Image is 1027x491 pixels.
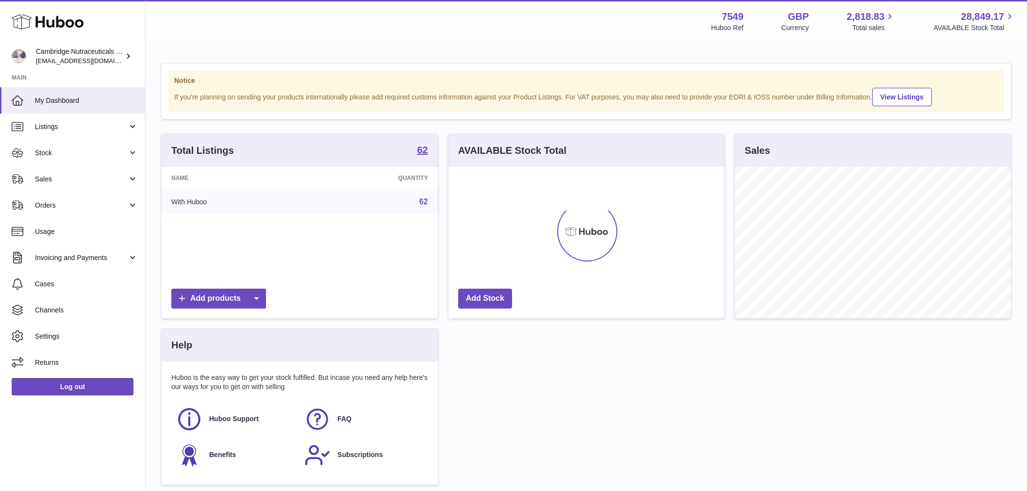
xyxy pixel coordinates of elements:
span: 28,849.17 [961,10,1004,23]
strong: GBP [788,10,809,23]
a: Huboo Support [176,406,295,432]
span: FAQ [337,414,351,424]
td: With Huboo [162,189,307,214]
span: Invoicing and Payments [35,253,128,262]
a: Benefits [176,442,295,468]
a: 62 [417,145,428,157]
span: Stock [35,148,128,158]
a: 2,818.83 Total sales [847,10,896,33]
h3: Sales [745,144,770,157]
a: 62 [419,197,428,206]
span: Cases [35,279,138,289]
th: Quantity [307,167,438,189]
h3: Help [171,339,192,352]
span: Returns [35,358,138,367]
span: 2,818.83 [847,10,885,23]
div: Huboo Ref [711,23,744,33]
div: Currency [781,23,809,33]
span: Orders [35,201,128,210]
span: Total sales [852,23,895,33]
span: Listings [35,122,128,131]
p: Huboo is the easy way to get your stock fulfilled. But incase you need any help here's our ways f... [171,373,428,392]
a: FAQ [304,406,423,432]
h3: Total Listings [171,144,234,157]
span: Benefits [209,450,236,459]
span: My Dashboard [35,96,138,105]
span: Huboo Support [209,414,259,424]
strong: 7549 [722,10,744,23]
a: 28,849.17 AVAILABLE Stock Total [933,10,1015,33]
div: If you're planning on sending your products internationally please add required customs informati... [174,86,998,106]
a: Add products [171,289,266,309]
span: [EMAIL_ADDRESS][DOMAIN_NAME] [36,57,143,65]
a: Add Stock [458,289,512,309]
span: AVAILABLE Stock Total [933,23,1015,33]
th: Name [162,167,307,189]
div: Cambridge Nutraceuticals Ltd [36,47,123,65]
span: Channels [35,306,138,315]
a: Log out [12,378,133,395]
span: Sales [35,175,128,184]
span: Settings [35,332,138,341]
a: View Listings [872,88,932,106]
span: Usage [35,227,138,236]
strong: Notice [174,76,998,85]
strong: 62 [417,145,428,155]
img: qvc@camnutra.com [12,49,26,64]
span: Subscriptions [337,450,382,459]
h3: AVAILABLE Stock Total [458,144,566,157]
a: Subscriptions [304,442,423,468]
